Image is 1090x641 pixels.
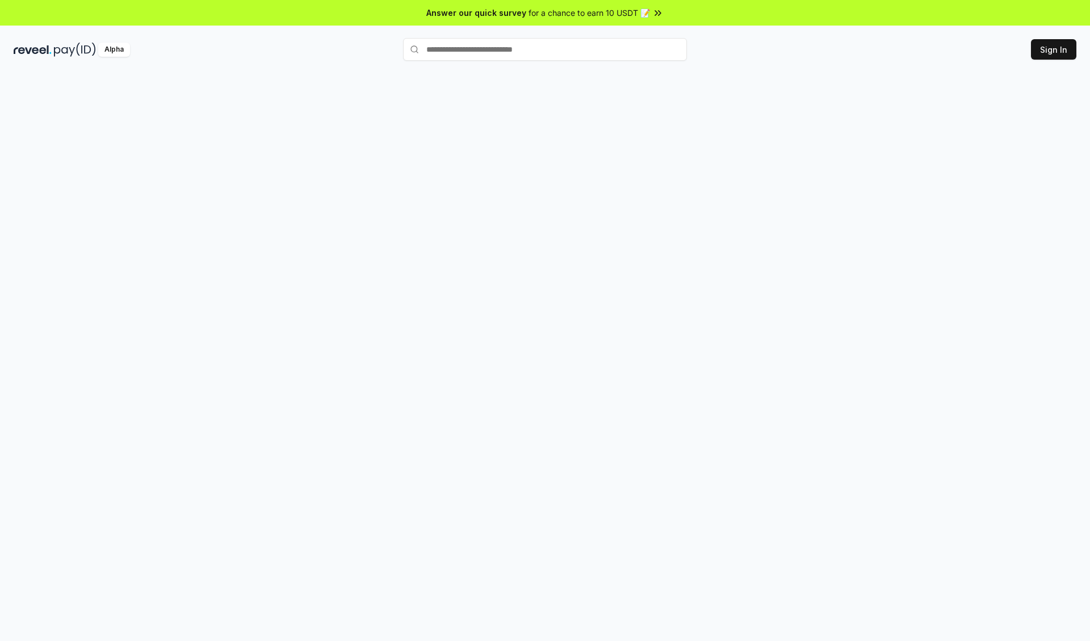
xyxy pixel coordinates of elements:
button: Sign In [1031,39,1076,60]
span: for a chance to earn 10 USDT 📝 [529,7,650,19]
img: reveel_dark [14,43,52,57]
img: pay_id [54,43,96,57]
span: Answer our quick survey [426,7,526,19]
div: Alpha [98,43,130,57]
